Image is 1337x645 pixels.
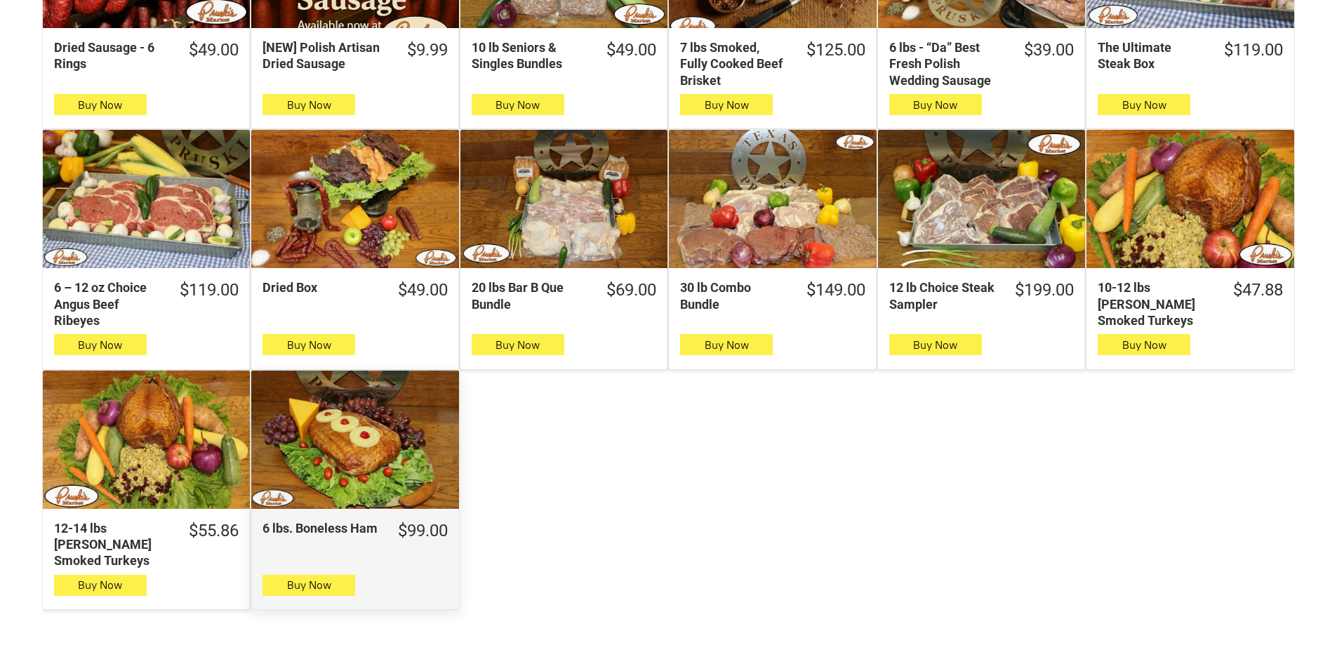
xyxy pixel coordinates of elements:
a: $125.007 lbs Smoked, Fully Cooked Beef Brisket [669,39,876,88]
button: Buy Now [889,94,982,115]
a: 12 lb Choice Steak Sampler [878,130,1085,268]
div: $47.88 [1233,279,1283,301]
button: Buy Now [680,94,773,115]
span: Buy Now [705,338,749,352]
div: $49.00 [189,39,239,61]
button: Buy Now [680,334,773,355]
span: Buy Now [287,338,331,352]
button: Buy Now [1098,334,1190,355]
div: $119.00 [180,279,239,301]
div: Dried Box [262,279,379,295]
div: $119.00 [1224,39,1283,61]
a: Dried Box [251,130,458,268]
a: $49.0010 lb Seniors & Singles Bundles [460,39,667,72]
span: Buy Now [913,338,957,352]
span: Buy Now [1122,338,1166,352]
a: $39.006 lbs - “Da” Best Fresh Polish Wedding Sausage [878,39,1085,88]
a: $119.00The Ultimate Steak Box [1086,39,1293,72]
button: Buy Now [1098,94,1190,115]
div: 12 lb Choice Steak Sampler [889,279,997,312]
div: The Ultimate Steak Box [1098,39,1205,72]
div: $49.00 [398,279,448,301]
a: $9.99[NEW] Polish Artisan Dried Sausage [251,39,458,72]
div: [NEW] Polish Artisan Dried Sausage [262,39,388,72]
div: 6 lbs. Boneless Ham [262,520,379,536]
span: Buy Now [495,338,540,352]
button: Buy Now [54,334,147,355]
div: 10 lb Seniors & Singles Bundles [472,39,588,72]
div: 7 lbs Smoked, Fully Cooked Beef Brisket [680,39,787,88]
div: Dried Sausage - 6 Rings [54,39,171,72]
button: Buy Now [54,575,147,596]
div: 30 lb Combo Bundle [680,279,787,312]
div: $39.00 [1024,39,1074,61]
span: Buy Now [913,98,957,112]
a: $49.00Dried Box [251,279,458,301]
button: Buy Now [889,334,982,355]
a: $119.006 – 12 oz Choice Angus Beef Ribeyes [43,279,250,328]
button: Buy Now [262,575,355,596]
a: 20 lbs Bar B Que Bundle [460,130,667,268]
button: Buy Now [262,94,355,115]
span: Buy Now [495,98,540,112]
a: 6 – 12 oz Choice Angus Beef Ribeyes [43,130,250,268]
span: Buy Now [705,98,749,112]
button: Buy Now [472,94,564,115]
span: Buy Now [287,578,331,592]
button: Buy Now [472,334,564,355]
a: 10-12 lbs Pruski&#39;s Smoked Turkeys [1086,130,1293,268]
div: 12-14 lbs [PERSON_NAME] Smoked Turkeys [54,520,171,569]
div: 20 lbs Bar B Que Bundle [472,279,588,312]
div: 6 lbs - “Da” Best Fresh Polish Wedding Sausage [889,39,1006,88]
a: $149.0030 lb Combo Bundle [669,279,876,312]
a: $199.0012 lb Choice Steak Sampler [878,279,1085,312]
div: $55.86 [189,520,239,542]
span: Buy Now [78,338,122,352]
button: Buy Now [262,334,355,355]
div: $9.99 [407,39,448,61]
div: 10-12 lbs [PERSON_NAME] Smoked Turkeys [1098,279,1214,328]
div: $149.00 [806,279,865,301]
a: 6 lbs. Boneless Ham [251,371,458,509]
a: 30 lb Combo Bundle [669,130,876,268]
div: $125.00 [806,39,865,61]
div: $49.00 [606,39,656,61]
span: Buy Now [287,98,331,112]
div: $69.00 [606,279,656,301]
a: $69.0020 lbs Bar B Que Bundle [460,279,667,312]
div: $199.00 [1015,279,1074,301]
div: 6 – 12 oz Choice Angus Beef Ribeyes [54,279,161,328]
a: $55.8612-14 lbs [PERSON_NAME] Smoked Turkeys [43,520,250,569]
span: Buy Now [78,578,122,592]
a: $99.006 lbs. Boneless Ham [251,520,458,542]
div: $99.00 [398,520,448,542]
a: 12-14 lbs Pruski&#39;s Smoked Turkeys [43,371,250,509]
span: Buy Now [1122,98,1166,112]
button: Buy Now [54,94,147,115]
a: $49.00Dried Sausage - 6 Rings [43,39,250,72]
span: Buy Now [78,98,122,112]
a: $47.8810-12 lbs [PERSON_NAME] Smoked Turkeys [1086,279,1293,328]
